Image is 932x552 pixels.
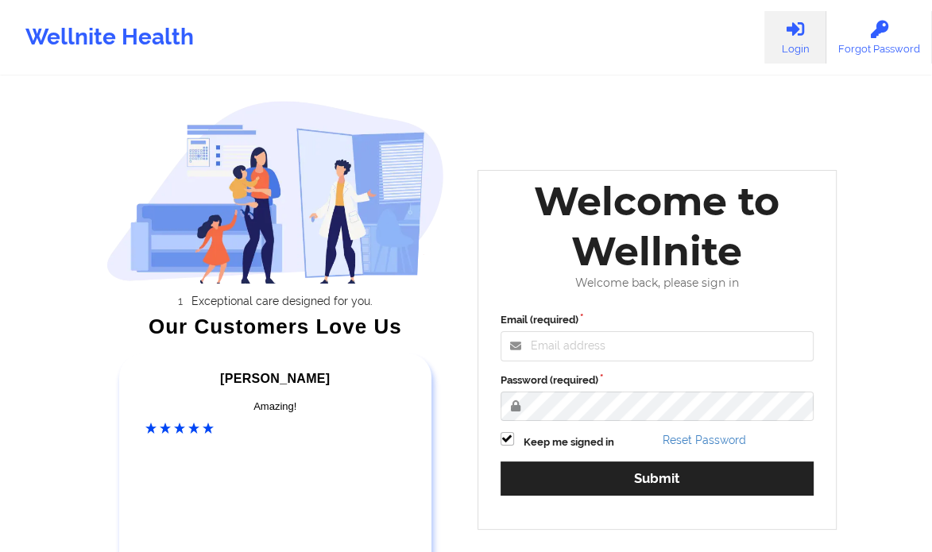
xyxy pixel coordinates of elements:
a: Forgot Password [826,11,932,64]
div: Our Customers Love Us [106,318,444,334]
input: Email address [501,331,814,361]
div: Welcome back, please sign in [489,276,826,290]
span: [PERSON_NAME] [220,372,330,385]
a: Login [764,11,826,64]
div: Welcome to Wellnite [489,176,826,276]
label: Email (required) [501,312,814,328]
button: Submit [501,461,814,496]
div: Amazing! [145,399,405,415]
a: Reset Password [663,434,746,446]
li: Exceptional care designed for you. [121,295,444,307]
img: wellnite-auth-hero_200.c722682e.png [106,100,444,284]
label: Password (required) [501,373,814,388]
label: Keep me signed in [524,434,614,450]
